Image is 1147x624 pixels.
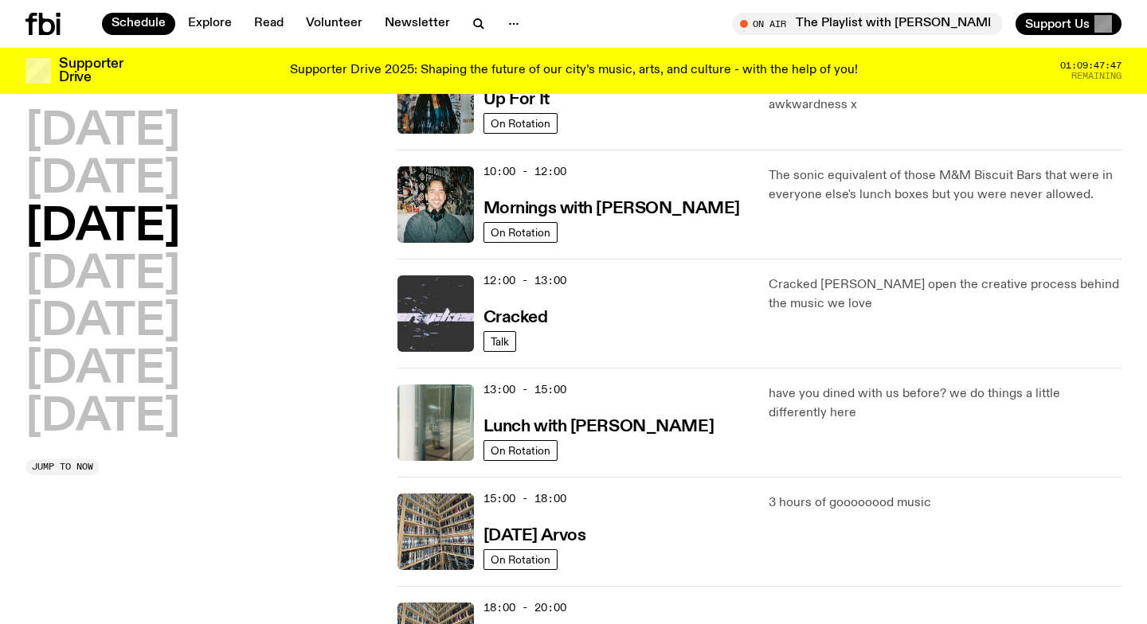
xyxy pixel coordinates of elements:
[769,275,1122,314] p: Cracked [PERSON_NAME] open the creative process behind the music we love
[483,491,566,506] span: 15:00 - 18:00
[102,13,175,35] a: Schedule
[483,549,558,570] a: On Rotation
[375,13,460,35] a: Newsletter
[483,415,714,435] a: Lunch with [PERSON_NAME]
[483,197,740,217] a: Mornings with [PERSON_NAME]
[769,493,1122,513] p: 3 hours of goooooood music
[483,310,548,326] h3: Cracked
[483,88,550,108] a: Up For It
[732,13,1003,35] button: On AirThe Playlist with [PERSON_NAME] and [PERSON_NAME]
[1016,13,1122,35] button: Support Us
[25,205,180,250] button: [DATE]
[245,13,293,35] a: Read
[483,164,566,179] span: 10:00 - 12:00
[483,92,550,108] h3: Up For It
[483,440,558,461] a: On Rotation
[483,331,516,352] a: Talk
[25,396,180,440] button: [DATE]
[483,273,566,288] span: 12:00 - 13:00
[296,13,372,35] a: Volunteer
[483,419,714,435] h3: Lunch with [PERSON_NAME]
[769,384,1122,423] p: have you dined with us before? we do things a little differently here
[25,300,180,345] button: [DATE]
[483,528,586,544] h3: [DATE] Arvos
[483,600,566,615] span: 18:00 - 20:00
[178,13,241,35] a: Explore
[25,158,180,202] button: [DATE]
[1071,72,1122,80] span: Remaining
[491,117,550,129] span: On Rotation
[1060,61,1122,70] span: 01:09:47:47
[397,57,474,134] img: Ify - a Brown Skin girl with black braided twists, looking up to the side with her tongue stickin...
[25,459,100,475] button: Jump to now
[483,201,740,217] h3: Mornings with [PERSON_NAME]
[483,525,586,544] a: [DATE] Arvos
[397,275,474,352] img: Logo for Podcast Cracked. Black background, with white writing, with glass smashing graphics
[483,382,566,397] span: 13:00 - 15:00
[483,306,548,326] a: Cracked
[25,348,180,392] button: [DATE]
[397,166,474,243] img: Radio presenter Ben Hansen sits in front of a wall of photos and an fbi radio sign. Film photo. B...
[59,57,123,84] h3: Supporter Drive
[769,166,1122,205] p: The sonic equivalent of those M&M Biscuit Bars that were in everyone else's lunch boxes but you w...
[290,64,858,78] p: Supporter Drive 2025: Shaping the future of our city’s music, arts, and culture - with the help o...
[483,113,558,134] a: On Rotation
[1025,17,1090,31] span: Support Us
[483,222,558,243] a: On Rotation
[397,493,474,570] img: A corner shot of the fbi music library
[491,553,550,565] span: On Rotation
[25,110,180,154] button: [DATE]
[32,462,93,471] span: Jump to now
[25,253,180,298] button: [DATE]
[491,335,509,347] span: Talk
[491,444,550,456] span: On Rotation
[491,226,550,238] span: On Rotation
